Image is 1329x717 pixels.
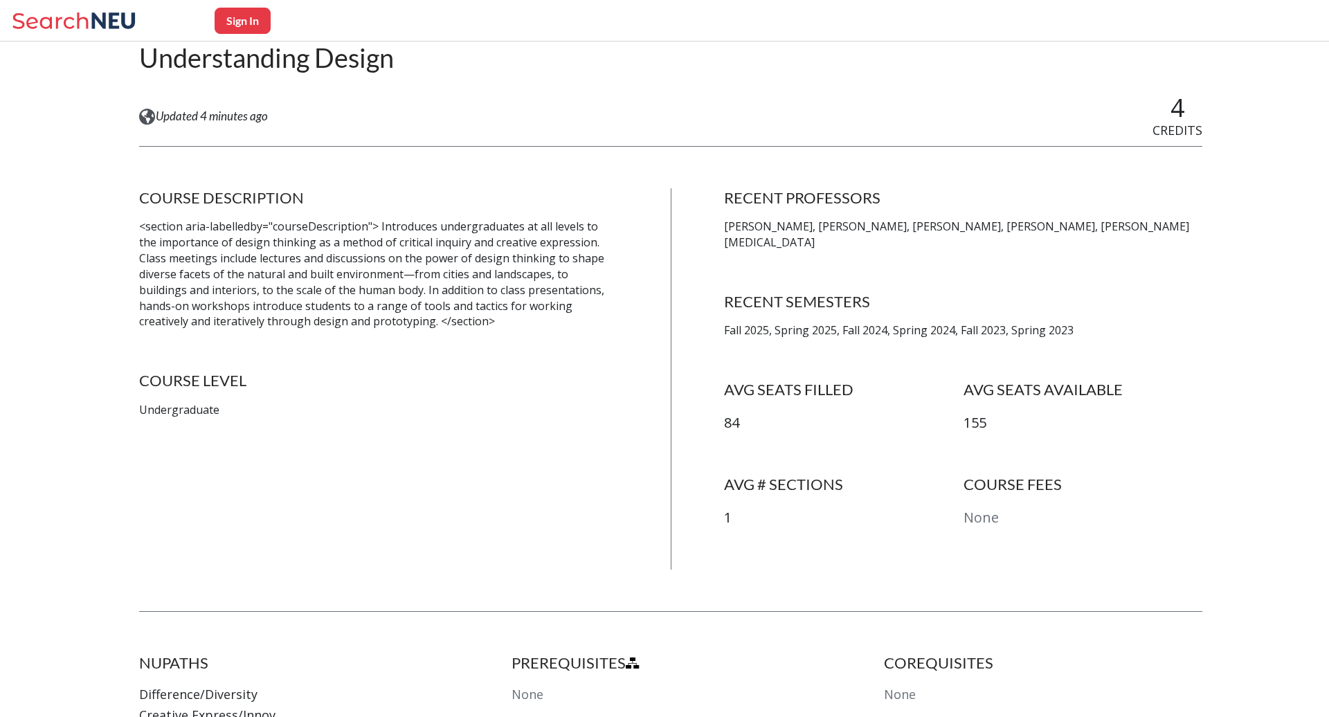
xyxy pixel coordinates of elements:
p: 155 [964,413,1203,433]
p: [PERSON_NAME], [PERSON_NAME], [PERSON_NAME], [PERSON_NAME], [PERSON_NAME][MEDICAL_DATA] [724,219,1202,251]
h4: PREREQUISITES [512,653,831,673]
span: None [512,686,543,702]
h4: COREQUISITES [884,653,1203,673]
h4: COURSE DESCRIPTION [139,188,617,208]
h4: NUPATHS [139,653,458,673]
span: None [884,686,916,702]
p: 84 [724,413,964,433]
span: Updated 4 minutes ago [156,109,268,124]
p: Undergraduate [139,402,617,418]
h4: RECENT SEMESTERS [724,292,1202,311]
h4: AVG SEATS FILLED [724,380,964,399]
p: Difference/Diversity [139,684,458,705]
span: CREDITS [1152,122,1202,138]
button: Sign In [215,8,271,34]
h4: COURSE LEVEL [139,371,617,390]
h4: AVG # SECTIONS [724,475,964,494]
h4: RECENT PROFESSORS [724,188,1202,208]
h4: COURSE FEES [964,475,1203,494]
span: 4 [1170,91,1185,125]
h2: Understanding Design [139,41,394,75]
p: 1 [724,508,964,528]
p: <section aria-labelledby="courseDescription"> Introduces undergraduates at all levels to the impo... [139,219,617,329]
p: None [964,508,1203,528]
p: Fall 2025, Spring 2025, Fall 2024, Spring 2024, Fall 2023, Spring 2023 [724,323,1202,338]
h4: AVG SEATS AVAILABLE [964,380,1203,399]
